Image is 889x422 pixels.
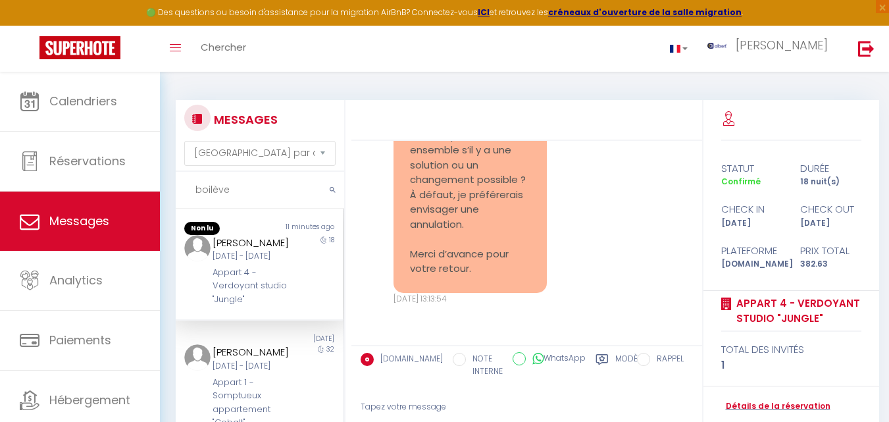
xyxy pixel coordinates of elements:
div: [DATE] [791,217,870,230]
span: 18 [329,235,334,245]
a: ICI [478,7,490,18]
a: ... [PERSON_NAME] [698,26,844,72]
h3: MESSAGES [211,105,278,134]
label: WhatsApp [526,352,586,367]
div: 11 minutes ago [259,222,343,235]
div: [DATE] - [DATE] [213,360,293,373]
div: 18 nuit(s) [791,176,870,188]
span: Analytics [49,272,103,288]
div: check in [712,201,791,217]
img: logout [858,40,875,57]
img: ... [707,43,727,49]
label: RAPPEL [650,353,684,367]
div: [PERSON_NAME] [213,235,293,251]
div: Plateforme [712,243,791,259]
div: [DATE] 13:13:54 [394,293,547,305]
div: [DATE] [259,334,343,344]
div: 1 [721,357,862,373]
div: [DOMAIN_NAME] [712,258,791,271]
div: durée [791,161,870,176]
div: [DATE] [712,217,791,230]
span: [PERSON_NAME] [736,37,828,53]
a: créneaux d'ouverture de la salle migration [548,7,742,18]
span: Messages [49,213,109,229]
a: Détails de la réservation [721,400,830,413]
input: Rechercher un mot clé [176,172,344,209]
label: [DOMAIN_NAME] [374,353,443,367]
div: [DATE] - [DATE] [213,250,293,263]
div: statut [712,161,791,176]
img: Super Booking [39,36,120,59]
label: NOTE INTERNE [466,353,503,378]
span: 32 [326,344,334,354]
div: 382.63 [791,258,870,271]
a: Appart 4 - Verdoyant studio "Jungle" [732,296,862,327]
span: Confirmé [721,176,761,187]
span: Réservations [49,153,126,169]
div: Prix total [791,243,870,259]
a: Chercher [191,26,256,72]
span: Paiements [49,332,111,348]
div: check out [791,201,870,217]
span: Chercher [201,40,246,54]
img: ... [184,235,211,261]
span: Hébergement [49,392,130,408]
button: Ouvrir le widget de chat LiveChat [11,5,50,45]
span: Non lu [184,222,220,235]
div: total des invités [721,342,862,357]
label: Modèles [615,353,650,380]
div: Appart 4 - Verdoyant studio "Jungle" [213,266,293,306]
span: Calendriers [49,93,117,109]
img: ... [184,344,211,371]
div: [PERSON_NAME] [213,344,293,360]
